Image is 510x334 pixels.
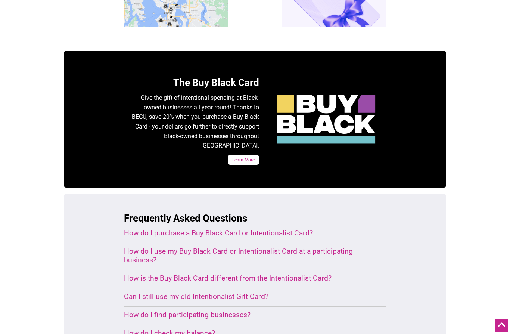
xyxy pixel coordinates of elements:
h3: Frequently Asked Questions [124,211,386,225]
div: Scroll Back to Top [495,319,508,332]
p: Give the gift of intentional spending at Black-owned businesses all year round! Thanks to BECU, s... [131,93,259,151]
a: Learn More [228,155,259,165]
img: Black Black Friday Card [274,92,379,146]
h3: The Buy Black Card [131,76,259,89]
summary: How do I find participating businesses? [124,310,368,319]
details: Physical cards are swiped at the register, exactly like a credit card. For digital cards, simply ... [124,247,368,266]
summary: How is the Buy Black Card different from the Intentionalist Card? [124,274,368,282]
summary: How do I use my Buy Black Card or Intentionalist Card at a participating business? [124,247,368,264]
summary: Can I still use my old Intentionalist Gift Card? [124,292,368,301]
details: Both cards are available in the , with the option to select a physical or digital card. [124,229,368,239]
details: The Buy Black Card can be used to purchase from participating Black-owned businesses. The Intenti... [124,274,368,284]
details: The old Intentionalist Gift Card is no longer an in-person payment option at participating small ... [124,292,368,303]
summary: How do I purchase a Buy Black Card or Intentionalist Card? [124,229,368,237]
details: to view participating businesses in the Buy Black Card network and to view participating business... [124,310,368,321]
